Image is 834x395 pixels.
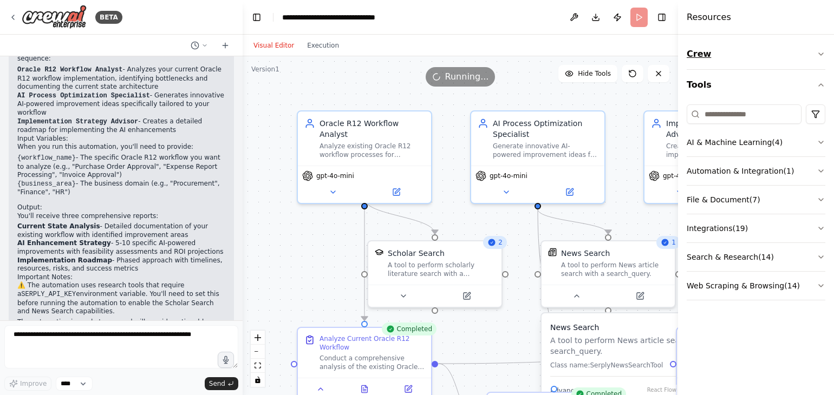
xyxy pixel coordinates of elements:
button: Tools [687,70,825,100]
g: Edge from 2f58e466-d4cb-4806-8330-157a28a11aad to 574fbb2b-8c75-43fb-89fa-877078c299ce [359,198,440,234]
li: - Analyzes your current Oracle R12 workflow implementation, identifying bottlenecks and documenti... [17,65,225,91]
button: Visual Editor [247,39,301,52]
span: Advanced Options [550,386,609,395]
h3: News Search [550,322,747,333]
button: Click to speak your automation idea [218,352,234,368]
h4: Resources [687,11,731,24]
li: - The specific Oracle R12 workflow you want to analyze (e.g., "Purchase Order Approval", "Expense... [17,154,225,180]
button: toggle interactivity [251,373,265,387]
p: A tool to perform News article search with a search_query. [550,335,747,357]
li: - 5-10 specific AI-powered improvements with feasibility assessments and ROI projections [17,239,225,256]
div: AI Process Optimization Specialist [493,118,598,140]
li: - Generates innovative AI-powered improvement ideas specifically tailored to your workflow [17,91,225,117]
span: gpt-4o-mini [663,172,701,180]
li: - Creates a detailed roadmap for implementing the AI enhancements [17,117,225,135]
button: Open in side panel [539,186,600,199]
div: News Search [561,248,610,259]
span: Hide Tools [578,69,611,78]
a: React Flow attribution [647,387,676,393]
button: Start a new chat [217,39,234,52]
div: Generate innovative AI-powered improvement ideas for Oracle R12 workflows related to {workflow_na... [493,142,598,159]
button: fit view [251,359,265,373]
div: Implementation Strategy Advisor [666,118,771,140]
li: - The business domain (e.g., "Procurement", "Finance", "HR") [17,180,225,197]
button: Execution [301,39,346,52]
div: Conduct a comprehensive analysis of the existing Oracle R12 workflow process for {workflow_name}.... [320,354,425,371]
div: Analyze existing Oracle R12 workflow processes for {workflow_name} and identify current implement... [320,142,425,159]
code: {business_area} [17,180,76,188]
button: Switch to previous chat [186,39,212,52]
button: zoom in [251,331,265,345]
button: zoom out [251,345,265,359]
button: Open in side panel [609,289,670,302]
button: Hide right sidebar [654,10,669,25]
span: 2 [498,238,503,247]
button: Search & Research(14) [687,243,825,271]
button: Improve [4,377,51,391]
span: Send [209,379,225,388]
span: Improve [20,379,47,388]
span: gpt-4o-mini [490,172,527,180]
g: Edge from 07081377-8473-4124-9cf3-9130c907fa77 to e0b5b212-fd8b-482c-b484-a638f3a9c4e1 [532,209,614,234]
div: Version 1 [251,65,279,74]
p: Class name: SerplyNewsSearchTool [550,361,747,370]
div: Oracle R12 Workflow AnalystAnalyze existing Oracle R12 workflow processes for {workflow_name} and... [297,110,432,204]
h2: Input Variables: [17,135,225,143]
img: SerplyScholarSearchTool [375,248,383,256]
div: AI Process Optimization SpecialistGenerate innovative AI-powered improvement ideas for Oracle R12... [470,110,605,204]
button: AI & Machine Learning(4) [687,128,825,156]
button: Open in side panel [366,186,427,199]
button: Integrations(19) [687,214,825,242]
span: Running... [445,70,489,83]
code: Implementation Strategy Advisor [17,118,138,126]
g: Edge from 2f58e466-d4cb-4806-8330-157a28a11aad to b91b8ff0-639b-4bb6-a281-40c402047542 [359,198,370,320]
div: Implementation Strategy AdvisorCreate a comprehensive implementation roadmap for AI-enhanced Orac... [643,110,779,204]
p: You'll receive three comprehensive reports: [17,212,225,221]
strong: AI Enhancement Strategy [17,239,111,247]
div: 1SerplyNewsSearchToolNews SearchA tool to perform News article search with a search_query.News Se... [540,240,676,308]
span: 1 [672,238,676,247]
g: Edge from b91b8ff0-639b-4bb6-a281-40c402047542 to d72019ce-0472-4adf-a92d-aff72ec32cc3 [438,354,669,369]
code: Oracle R12 Workflow Analyst [17,66,122,74]
div: Oracle R12 Workflow Analyst [320,118,425,140]
g: Edge from 07081377-8473-4124-9cf3-9130c907fa77 to a065fd0a-e893-40f6-a881-f39aa6a1a07c [532,209,559,385]
p: When you run this automation, you'll need to provide: [17,143,225,152]
span: gpt-4o-mini [316,172,354,180]
strong: Implementation Roadmap [17,256,112,264]
code: AI Process Optimization Specialist [17,92,150,100]
code: SERPLY_API_KEY [21,291,76,298]
button: Automation & Integration(1) [687,157,825,185]
button: Hide Tools [558,65,617,82]
button: Hide left sidebar [249,10,264,25]
nav: breadcrumb [282,12,404,23]
button: Send [205,377,238,390]
button: Crew [687,39,825,69]
div: Completed [382,322,436,335]
img: Logo [22,5,87,29]
img: SerplyNewsSearchTool [548,248,557,256]
li: - Detailed documentation of your existing workflow with identified improvement areas [17,222,225,239]
p: ⚠️ The automation uses research tools that require a environment variable. You'll need to set thi... [17,281,225,315]
div: A tool to perform scholarly literature search with a search_query. [388,261,495,278]
p: The automation is ready to run and will provide actionable insights for modernizing your Oracle R... [17,318,225,344]
div: A tool to perform News article search with a search_query. [561,261,668,278]
li: - Phased approach with timelines, resources, risks, and success metrics [17,256,225,273]
strong: Current State Analysis [17,222,100,230]
div: Analyze Current Oracle R12 Workflow [320,334,425,352]
div: 2SerplyScholarSearchToolScholar SearchA tool to perform scholarly literature search with a search... [367,240,503,308]
button: File & Document(7) [687,186,825,214]
button: Web Scraping & Browsing(14) [687,272,825,300]
button: Open in side panel [436,289,497,302]
div: Create a comprehensive implementation roadmap for AI-enhanced Oracle R12 workflow improvements fo... [666,142,771,159]
code: {workflow_name} [17,154,76,162]
h2: Output: [17,203,225,212]
h2: Important Notes: [17,273,225,282]
div: Tools [687,100,825,309]
div: Scholar Search [388,248,445,259]
div: React Flow controls [251,331,265,387]
div: BETA [95,11,122,24]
